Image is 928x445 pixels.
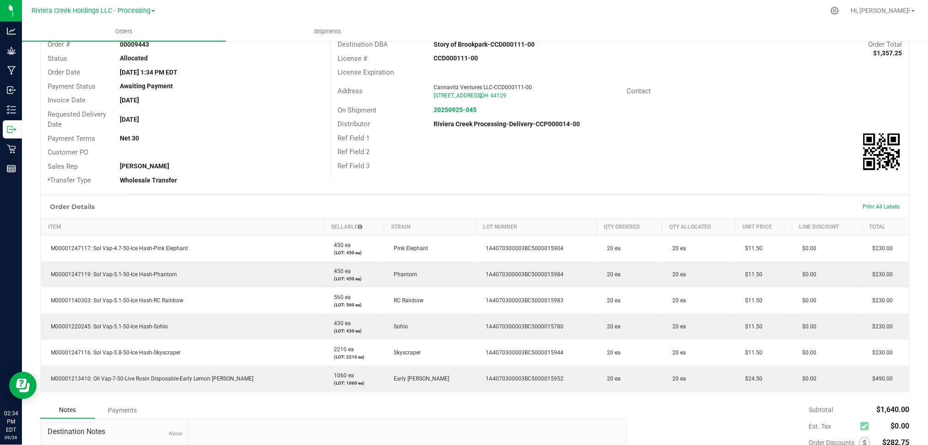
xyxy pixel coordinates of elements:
[741,323,763,330] span: $11.50
[602,297,621,304] span: 20 ea
[390,375,450,382] span: Early [PERSON_NAME]
[48,40,70,48] span: Order #
[602,271,621,278] span: 20 ea
[869,40,902,48] span: Order Total
[798,297,816,304] span: $0.00
[7,125,16,134] inline-svg: Outbound
[390,245,429,252] span: Pink Elephant
[7,105,16,114] inline-svg: Inventory
[329,275,378,282] p: (LOT: 450 ea)
[338,40,388,48] span: Destination DBA
[95,402,150,418] div: Payments
[434,92,482,99] span: [STREET_ADDRESS]
[338,162,370,170] span: Ref Field 3
[7,27,16,36] inline-svg: Analytics
[338,148,370,156] span: Ref Field 2
[482,271,564,278] span: 1A4070300003BC5000015984
[120,97,139,104] strong: [DATE]
[329,301,378,308] p: (LOT: 560 ea)
[329,249,378,256] p: (LOT: 450 ea)
[868,323,893,330] span: $230.00
[434,54,478,62] strong: CCD000111-00
[7,145,16,154] inline-svg: Retail
[120,54,148,62] strong: Allocated
[338,87,363,95] span: Address
[798,323,816,330] span: $0.00
[434,106,477,113] a: 20250925-045
[482,323,564,330] span: 1A4070300003BC5000015780
[384,218,476,235] th: Strain
[7,46,16,55] inline-svg: Grow
[48,110,106,129] span: Requested Delivery Date
[47,245,188,252] span: M00001247117: Sol Vap-4.7-50-Ice Hash-Pink Elephant
[47,349,181,356] span: M00001247116: Sol Vap-5.8-50-Ice Hash-Skyscraper
[4,434,18,441] p: 09/26
[480,92,481,99] span: ,
[41,218,324,235] th: Item
[891,422,910,430] span: $0.00
[226,22,430,41] a: Shipments
[602,375,621,382] span: 20 ea
[329,320,351,327] span: 430 ea
[48,134,95,143] span: Payment Terms
[602,245,621,252] span: 20 ea
[40,402,95,419] div: Notes
[302,27,354,36] span: Shipments
[338,134,370,142] span: Ref Field 1
[120,162,169,170] strong: [PERSON_NAME]
[434,41,535,48] strong: Story of Brookpark-CCD000111-00
[329,242,351,248] span: 450 ea
[7,66,16,75] inline-svg: Manufacturing
[48,96,86,104] span: Invoice Date
[868,375,893,382] span: $490.00
[338,68,394,76] span: License Expiration
[668,349,686,356] span: 20 ea
[668,245,686,252] span: 20 ea
[120,82,173,90] strong: Awaiting Payment
[434,84,532,91] span: Cannavitz Ventures LLC-CCD000111-00
[798,349,816,356] span: $0.00
[120,134,139,142] strong: Net 30
[103,27,145,36] span: Orders
[864,134,900,170] img: Scan me!
[602,349,621,356] span: 20 ea
[329,354,378,360] p: (LOT: 2210 ea)
[168,430,182,437] span: None
[798,375,816,382] span: $0.00
[50,203,95,210] h1: Order Details
[809,423,857,430] span: Est. Tax
[48,162,78,171] span: Sales Rep
[792,218,862,235] th: Line Discount
[120,41,149,48] strong: 00009443
[627,87,651,95] span: Contact
[863,204,900,210] span: Print All Labels
[329,380,378,386] p: (LOT: 1060 ea)
[868,297,893,304] span: $230.00
[735,218,793,235] th: Unit Price
[491,92,507,99] span: 44129
[329,346,354,353] span: 2210 ea
[338,106,376,114] span: On Shipment
[390,297,424,304] span: RC Rainbow
[48,426,182,437] span: Destination Notes
[482,349,564,356] span: 1A4070300003BC5000015944
[862,218,909,235] th: Total
[798,271,816,278] span: $0.00
[22,22,226,41] a: Orders
[602,323,621,330] span: 20 ea
[668,271,686,278] span: 20 ea
[7,86,16,95] inline-svg: Inbound
[741,245,763,252] span: $11.50
[47,297,184,304] span: M00001140303: Sol Vap-5.1-50-Ice Hash-RC Rainbow
[864,134,900,170] qrcode: 00009443
[48,68,80,76] span: Order Date
[48,82,96,91] span: Payment Status
[668,297,686,304] span: 20 ea
[47,323,168,330] span: M00001220245: Sol Vap-5.1-50-Ice Hash-Sohio
[482,297,564,304] span: 1A4070300003BC5000015983
[741,349,763,356] span: $11.50
[434,120,580,128] strong: Riviera Creek Processing-Delivery-CCP000014-00
[476,218,597,235] th: Lot Number
[861,420,873,432] span: Calculate excise tax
